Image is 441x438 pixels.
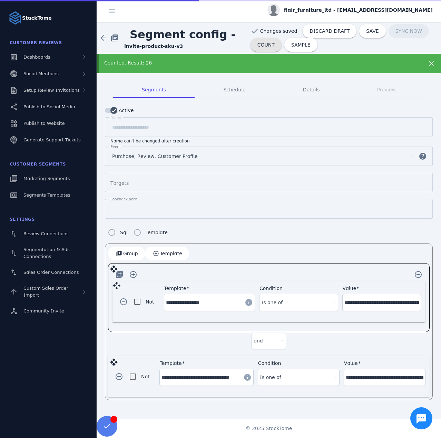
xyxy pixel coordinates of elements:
span: Generate Support Tickets [23,137,81,142]
span: Publish to Social Media [23,104,75,109]
button: COUNT [251,38,282,52]
mat-label: Template [164,286,186,291]
label: Not [140,372,150,381]
div: Counted. Result: 26 [104,59,402,67]
span: Social Mentions [23,71,59,76]
span: Customer Reviews [10,40,62,45]
mat-icon: check [251,27,259,35]
mat-label: Condition [258,360,281,366]
mat-icon: info [245,298,253,307]
span: Group [123,251,138,256]
span: Custom Sales Order Import [23,286,68,298]
span: Publish to Website [23,121,65,126]
mat-label: Value [343,286,356,291]
label: Template [144,228,168,237]
span: Setup Review Invitations [23,88,80,93]
span: SAMPLE [291,42,311,47]
mat-form-field: Segment targets [105,173,433,199]
button: SAVE [359,24,385,38]
img: profile.jpg [267,4,280,16]
mat-label: Condition [259,286,283,291]
span: Schedule [223,87,245,92]
span: Template [160,251,182,256]
input: Template [161,373,239,381]
span: Review Connections [23,231,69,236]
span: Details [303,87,320,92]
mat-form-field: Segment events [105,147,433,173]
span: Is one of [261,298,283,307]
a: Marketing Segments [4,171,92,186]
span: Community Invite [23,308,64,313]
span: flair_furniture_ltd - [EMAIL_ADDRESS][DOMAIN_NAME] [284,7,433,14]
mat-label: Lookback period [110,197,140,201]
span: Changes saved [260,28,297,35]
a: Community Invite [4,303,92,319]
button: DISCARD DRAFT [303,24,356,38]
button: flair_furniture_ltd - [EMAIL_ADDRESS][DOMAIN_NAME] [267,4,433,16]
input: Template [166,298,241,307]
span: © 2025 StackTome [246,425,292,432]
span: Marketing Segments [23,176,70,181]
mat-icon: library_books [110,34,119,42]
span: COUNT [257,42,275,47]
span: DISCARD DRAFT [310,29,350,33]
a: Publish to Website [4,116,92,131]
button: Template [145,247,189,260]
label: Sql [119,228,128,237]
a: Segmentation & Ads Connections [4,243,92,263]
span: Segmentation & Ads Connections [23,247,70,259]
a: Generate Support Tickets [4,132,92,148]
span: Segments [142,87,166,92]
strong: invite-product-sku-v3 [124,43,183,49]
span: Sales Order Connections [23,270,79,275]
button: Group [108,247,145,260]
span: Segments Templates [23,192,70,198]
button: SAMPLE [284,38,317,52]
span: Customer Segments [10,162,66,167]
span: Segment config - [124,22,241,47]
mat-icon: help [414,152,431,160]
a: Publish to Social Media [4,99,92,115]
mat-label: Name [110,115,121,119]
a: Segments Templates [4,188,92,203]
mat-hint: Name can't be changed after creation [110,137,190,144]
mat-label: Value [344,360,358,366]
img: Logo image [8,11,22,25]
a: Sales Order Connections [4,265,92,280]
mat-label: Targets [110,180,129,186]
span: Settings [10,217,35,222]
span: Dashboards [23,54,50,60]
mat-icon: info [243,373,252,381]
span: SAVE [366,29,379,33]
mat-radio-group: Segment config type [105,226,168,239]
mat-form-field: Segment name [105,117,433,144]
span: Is one of [260,373,281,381]
label: Not [144,298,154,306]
a: Review Connections [4,226,92,241]
mat-label: Events [110,145,123,149]
span: Purchase, Review, Customer Profile [112,152,198,160]
span: and [254,337,263,345]
strong: StackTome [22,14,52,22]
label: Active [117,106,134,115]
mat-label: Template [160,360,182,366]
